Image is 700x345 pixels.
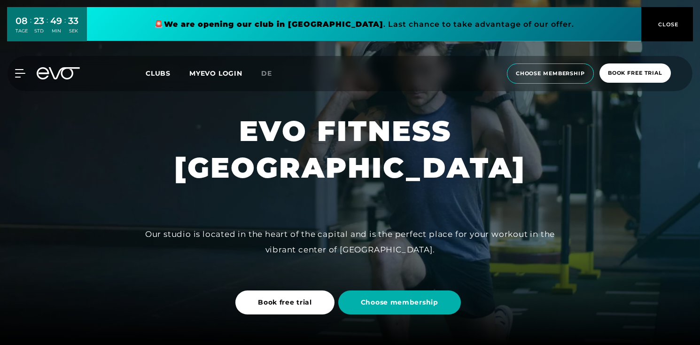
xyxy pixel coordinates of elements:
div: TAGE [16,28,28,34]
span: de [261,69,272,78]
a: Book free trial [235,283,338,321]
button: CLOSE [641,7,693,41]
div: SEK [68,28,78,34]
span: Choose membership [361,298,438,307]
div: 23 [34,14,44,28]
a: Choose membership [338,283,465,321]
span: Clubs [146,69,171,78]
h1: EVO FITNESS [GEOGRAPHIC_DATA] [174,113,526,186]
span: choose membership [516,70,585,78]
span: Book free trial [258,298,312,307]
span: CLOSE [656,20,679,29]
a: book free trial [597,63,674,84]
a: de [261,68,283,79]
div: 33 [68,14,78,28]
a: choose membership [504,63,597,84]
a: MYEVO LOGIN [189,69,242,78]
a: Clubs [146,69,189,78]
div: 08 [16,14,28,28]
div: STD [34,28,44,34]
div: 49 [50,14,62,28]
span: book free trial [608,69,662,77]
div: : [47,15,48,40]
div: MIN [50,28,62,34]
div: : [30,15,31,40]
div: Our studio is located in the heart of the capital and is the perfect place for your workout in th... [139,227,561,257]
div: : [64,15,66,40]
